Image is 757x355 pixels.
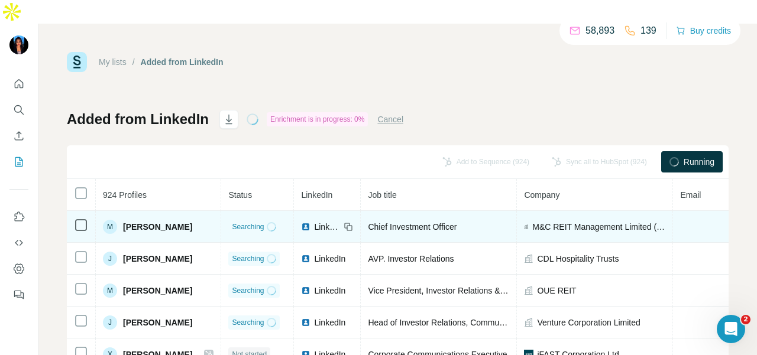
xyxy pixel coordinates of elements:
[585,24,614,38] p: 58,893
[301,254,310,263] img: LinkedIn logo
[640,24,656,38] p: 139
[232,253,264,264] span: Searching
[141,56,224,68] div: Added from LinkedIn
[314,285,345,297] span: LinkedIn
[9,125,28,146] button: Enrich CSV
[301,222,310,232] img: LinkedIn logo
[67,110,209,129] h1: Added from LinkedIn
[123,317,192,328] span: [PERSON_NAME]
[9,151,28,172] button: My lists
[103,315,117,330] div: J
[232,285,264,296] span: Searching
[103,190,147,200] span: 924 Profiles
[103,220,117,234] div: M
[9,258,28,279] button: Dashboard
[532,221,665,233] span: M&C REIT Management Limited (REIT Manager of CDL Hospitality Trusts)
[368,318,591,327] span: Head of Investor Relations, Communications & Sustainability
[537,317,640,328] span: Venture Corporation Limited
[9,35,28,54] img: Avatar
[232,222,264,232] span: Searching
[301,286,310,295] img: LinkedIn logo
[741,315,750,324] span: 2
[67,52,87,72] img: Surfe Logo
[9,284,28,305] button: Feedback
[267,112,368,126] div: Enrichment is in progress: 0%
[232,317,264,328] span: Searching
[301,190,332,200] span: LinkedIn
[717,315,745,343] iframe: Intercom live chat
[9,73,28,95] button: Quick start
[103,284,117,298] div: M
[524,190,559,200] span: Company
[676,22,731,39] button: Buy credits
[132,56,135,68] li: /
[368,254,454,263] span: AVP. Investor Relations
[9,232,28,253] button: Use Surfe API
[99,57,127,67] a: My lists
[314,221,340,233] span: LinkedIn
[314,253,345,265] span: LinkedIn
[368,222,457,232] span: Chief Investment Officer
[314,317,345,328] span: LinkedIn
[301,318,310,327] img: LinkedIn logo
[368,286,551,295] span: Vice President, Investor Relations & Sustainability
[103,252,117,266] div: J
[9,206,28,227] button: Use Surfe on LinkedIn
[377,113,403,125] button: Cancel
[537,285,576,297] span: OUE REIT
[9,99,28,120] button: Search
[680,190,701,200] span: Email
[684,156,714,168] span: Running
[368,190,396,200] span: Job title
[123,221,192,233] span: [PERSON_NAME]
[228,190,252,200] span: Status
[123,285,192,297] span: [PERSON_NAME]
[123,253,192,265] span: [PERSON_NAME]
[537,253,619,265] span: CDL Hospitality Trusts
